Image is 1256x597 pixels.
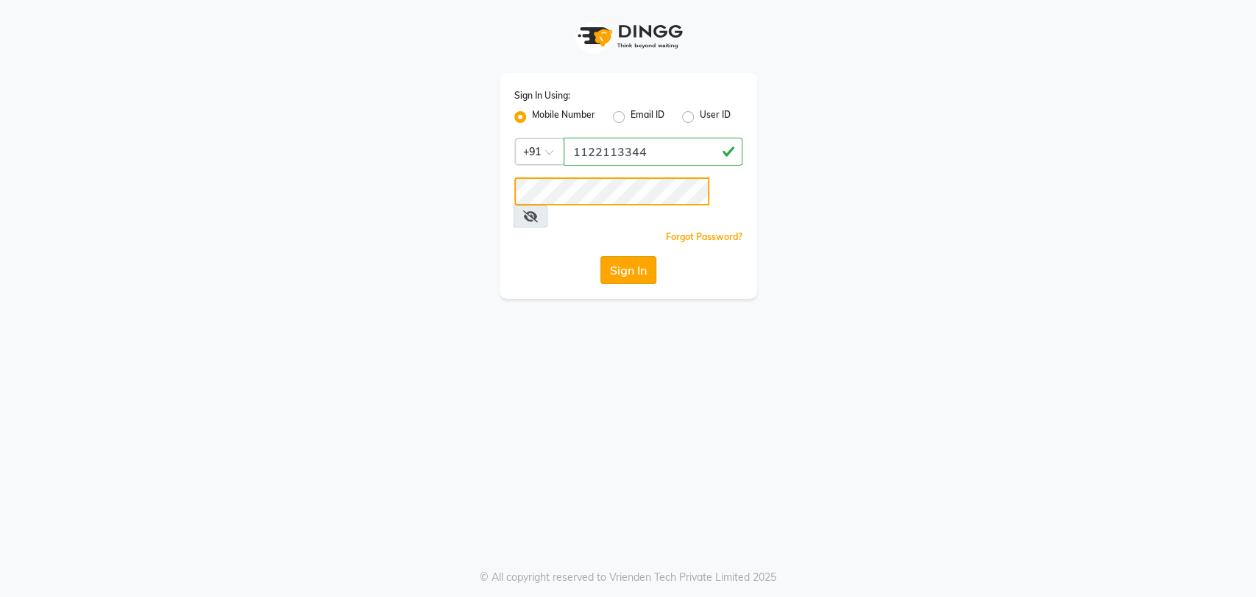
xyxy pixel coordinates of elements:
input: Username [514,177,709,205]
a: Forgot Password? [666,231,742,242]
label: Sign In Using: [514,89,570,102]
label: User ID [700,108,731,126]
label: Mobile Number [532,108,595,126]
img: logo1.svg [570,15,687,58]
label: Email ID [631,108,664,126]
button: Sign In [600,256,656,284]
input: Username [564,138,742,166]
